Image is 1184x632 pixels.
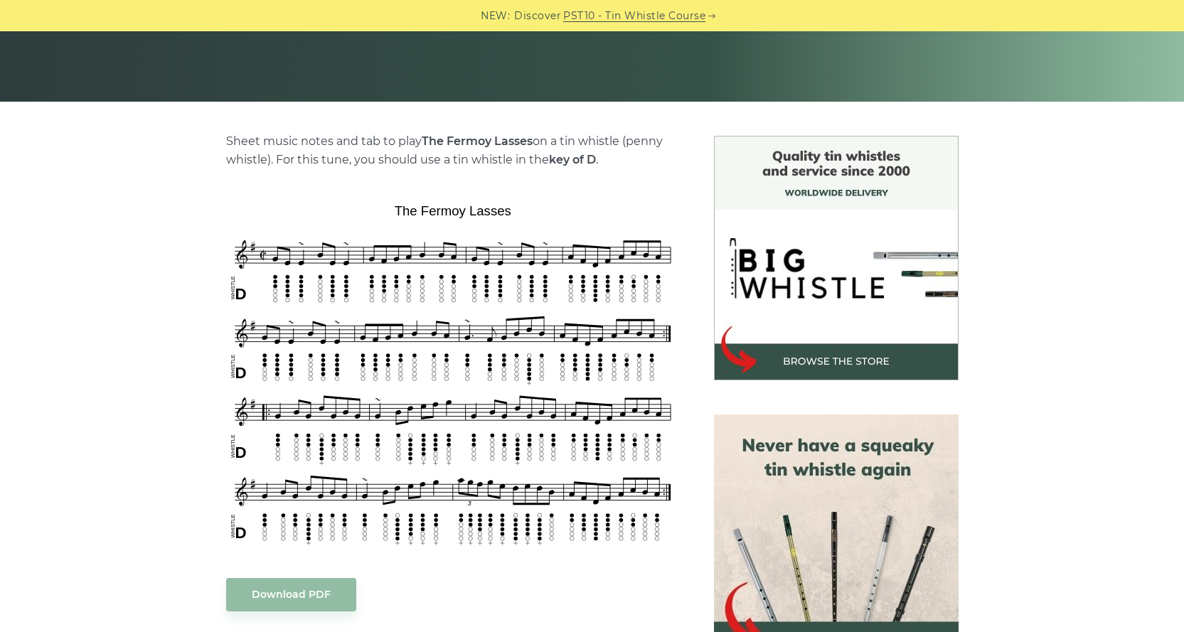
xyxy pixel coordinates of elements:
[514,8,561,24] span: Discover
[481,8,510,24] span: NEW:
[563,8,705,24] a: PST10 - Tin Whistle Course
[422,134,533,148] strong: The Fermoy Lasses
[226,198,680,549] img: The Fermoy Lasses Tin Whistle Tabs & Sheet Music
[226,578,356,611] a: Download PDF
[226,132,680,169] p: Sheet music notes and tab to play on a tin whistle (penny whistle). For this tune, you should use...
[714,136,959,380] img: BigWhistle Tin Whistle Store
[549,153,596,166] strong: key of D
